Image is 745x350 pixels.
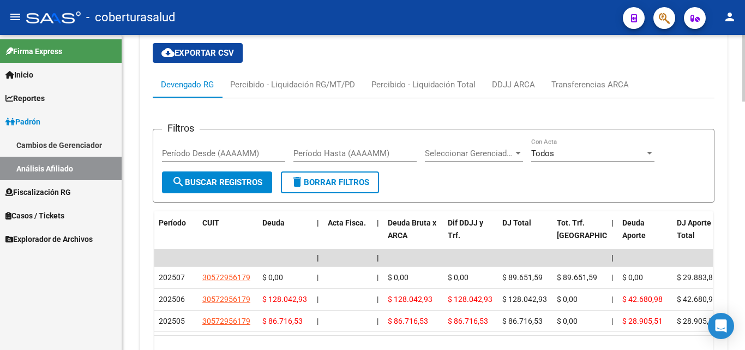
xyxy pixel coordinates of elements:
datatable-header-cell: DJ Total [498,211,552,259]
span: Deuda [262,218,285,227]
span: DJ Total [502,218,531,227]
span: $ 0,00 [448,273,468,282]
span: | [611,218,614,227]
span: 202507 [159,273,185,282]
div: Transferencias ARCA [551,79,629,91]
span: | [317,218,319,227]
datatable-header-cell: Deuda [258,211,313,259]
span: $ 42.680,98 [622,295,663,304]
mat-icon: menu [9,10,22,23]
span: Tot. Trf. [GEOGRAPHIC_DATA] [557,218,631,240]
span: Padrón [5,116,40,128]
datatable-header-cell: DJ Aporte Total [672,211,727,259]
span: Inicio [5,69,33,81]
span: | [317,273,319,282]
button: Exportar CSV [153,43,243,63]
mat-icon: cloud_download [161,46,175,59]
span: $ 0,00 [388,273,408,282]
datatable-header-cell: Dif DDJJ y Trf. [443,211,498,259]
span: | [611,317,613,325]
span: Buscar Registros [172,177,262,187]
datatable-header-cell: CUIT [198,211,258,259]
span: | [317,253,319,262]
span: | [377,273,378,282]
span: | [317,295,319,304]
span: Deuda Bruta x ARCA [388,218,436,240]
span: $ 128.042,93 [502,295,547,304]
span: $ 86.716,53 [388,317,428,325]
button: Borrar Filtros [281,171,379,193]
datatable-header-cell: | [607,211,618,259]
datatable-header-cell: Tot. Trf. Bruto [552,211,607,259]
span: $ 86.716,53 [448,317,488,325]
span: Exportar CSV [161,48,234,58]
datatable-header-cell: Acta Fisca. [323,211,372,259]
span: 30572956179 [202,317,250,325]
span: $ 42.680,98 [677,295,717,304]
span: | [377,295,378,304]
span: DJ Aporte Total [677,218,711,240]
span: CUIT [202,218,219,227]
mat-icon: search [172,175,185,188]
span: $ 29.883,86 [677,273,717,282]
span: Firma Express [5,45,62,57]
span: $ 28.905,51 [622,317,663,325]
span: Dif DDJJ y Trf. [448,218,483,240]
datatable-header-cell: Deuda Aporte [618,211,672,259]
span: | [611,295,613,304]
mat-icon: person [723,10,736,23]
button: Buscar Registros [162,171,272,193]
div: Devengado RG [161,79,214,91]
span: $ 86.716,53 [262,317,303,325]
span: $ 0,00 [557,295,578,304]
span: Período [159,218,186,227]
span: | [611,273,613,282]
span: | [377,218,379,227]
span: $ 128.042,93 [388,295,432,304]
div: Percibido - Liquidación Total [371,79,476,91]
span: $ 89.651,59 [557,273,597,282]
span: 30572956179 [202,273,250,282]
span: Explorador de Archivos [5,233,93,245]
span: $ 89.651,59 [502,273,543,282]
div: Percibido - Liquidación RG/MT/PD [230,79,355,91]
datatable-header-cell: | [313,211,323,259]
span: - coberturasalud [86,5,175,29]
div: DDJJ ARCA [492,79,535,91]
mat-icon: delete [291,175,304,188]
span: Seleccionar Gerenciador [425,149,513,158]
span: Todos [531,149,554,158]
datatable-header-cell: Período [154,211,198,259]
h3: Filtros [162,121,200,136]
span: $ 0,00 [262,273,283,282]
span: | [611,253,614,262]
span: Reportes [5,92,45,104]
span: $ 128.042,93 [262,295,307,304]
span: 30572956179 [202,295,250,304]
span: $ 86.716,53 [502,317,543,325]
span: 202505 [159,317,185,325]
datatable-header-cell: | [372,211,383,259]
span: Deuda Aporte [622,218,646,240]
span: | [377,317,378,325]
div: Open Intercom Messenger [708,313,734,339]
span: $ 0,00 [557,317,578,325]
span: $ 128.042,93 [448,295,492,304]
span: $ 28.905,51 [677,317,717,325]
datatable-header-cell: Deuda Bruta x ARCA [383,211,443,259]
span: Borrar Filtros [291,177,369,187]
span: 202506 [159,295,185,304]
span: | [377,253,379,262]
span: Fiscalización RG [5,186,71,198]
span: Acta Fisca. [328,218,366,227]
span: $ 0,00 [622,273,643,282]
span: | [317,317,319,325]
span: Casos / Tickets [5,210,64,222]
